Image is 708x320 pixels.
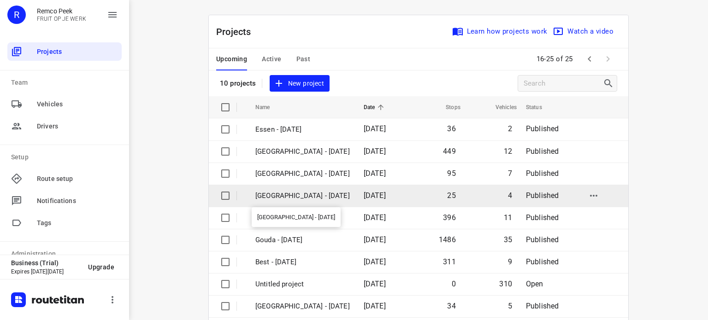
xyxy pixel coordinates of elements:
[220,79,256,87] p: 10 projects
[484,102,517,113] span: Vehicles
[88,263,114,271] span: Upgrade
[7,6,26,24] div: R
[364,102,387,113] span: Date
[533,49,577,69] span: 16-25 of 25
[364,191,386,200] span: [DATE]
[526,213,559,222] span: Published
[255,102,282,113] span: Name
[526,302,559,310] span: Published
[7,192,122,210] div: Notifications
[37,122,118,131] span: Drivers
[11,78,122,87] p: Team
[499,279,512,288] span: 310
[364,257,386,266] span: [DATE]
[216,53,247,65] span: Upcoming
[296,53,311,65] span: Past
[7,214,122,232] div: Tags
[439,235,456,244] span: 1486
[7,117,122,135] div: Drivers
[11,259,81,267] p: Business (Trial)
[447,191,455,200] span: 25
[216,25,259,39] p: Projects
[7,42,122,61] div: Projects
[447,169,455,178] span: 95
[524,76,603,91] input: Search projects
[37,16,86,22] p: FRUIT OP JE WERK
[599,50,617,68] span: Next Page
[37,99,118,109] span: Vehicles
[7,95,122,113] div: Vehicles
[508,169,512,178] span: 7
[364,279,386,288] span: [DATE]
[7,169,122,188] div: Route setup
[508,124,512,133] span: 2
[255,191,350,201] p: [GEOGRAPHIC_DATA] - [DATE]
[364,302,386,310] span: [DATE]
[255,146,350,157] p: Zwolle - Tuesday
[508,191,512,200] span: 4
[447,124,455,133] span: 36
[443,213,456,222] span: 396
[255,257,350,268] p: Best - Tuesday
[81,259,122,275] button: Upgrade
[37,196,118,206] span: Notifications
[526,147,559,156] span: Published
[364,169,386,178] span: [DATE]
[443,147,456,156] span: 449
[262,53,281,65] span: Active
[11,152,122,162] p: Setup
[508,302,512,310] span: 5
[526,279,543,288] span: Open
[526,257,559,266] span: Published
[526,191,559,200] span: Published
[452,279,456,288] span: 0
[364,124,386,133] span: [DATE]
[275,78,324,89] span: New project
[255,213,350,223] p: Drachten - Tuesday
[37,47,118,57] span: Projects
[11,268,81,275] p: Expires [DATE][DATE]
[508,257,512,266] span: 9
[364,213,386,222] span: [DATE]
[447,302,455,310] span: 34
[504,213,512,222] span: 11
[443,257,456,266] span: 311
[255,124,350,135] p: Essen - Tuesday
[11,249,122,259] p: Administration
[504,235,512,244] span: 35
[255,235,350,245] p: Gouda - Tuesday
[603,78,617,89] div: Search
[364,235,386,244] span: [DATE]
[364,147,386,156] span: [DATE]
[255,301,350,312] p: Gemeente Rotterdam - Monday
[255,279,350,290] p: Untitled project
[526,169,559,178] span: Published
[526,102,554,113] span: Status
[270,75,330,92] button: New project
[37,174,118,184] span: Route setup
[255,169,350,179] p: Gemeente Rotterdam - Tuesday
[37,7,86,15] p: Remco Peek
[434,102,460,113] span: Stops
[526,235,559,244] span: Published
[504,147,512,156] span: 12
[37,218,118,228] span: Tags
[580,50,599,68] span: Previous Page
[526,124,559,133] span: Published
